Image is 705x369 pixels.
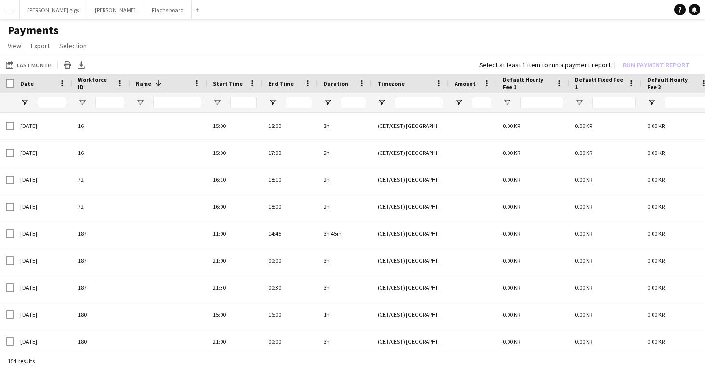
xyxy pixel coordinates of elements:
button: Flachs board [144,0,192,19]
div: 18:00 [262,113,318,139]
span: Start Time [213,80,243,87]
div: (CET/CEST) [GEOGRAPHIC_DATA] [372,140,449,166]
span: Workforce ID [78,76,113,90]
span: Date [20,80,34,87]
div: (CET/CEST) [GEOGRAPHIC_DATA] [372,301,449,328]
div: 0.00 KR [497,247,569,274]
button: Open Filter Menu [136,98,144,107]
div: 0.00 KR [569,274,641,301]
input: Amount Filter Input [472,97,491,108]
button: Open Filter Menu [647,98,656,107]
div: [DATE] [14,140,72,166]
input: Name Filter Input [153,97,201,108]
button: Open Filter Menu [324,98,332,107]
div: 11:00 [207,220,262,247]
div: (CET/CEST) [GEOGRAPHIC_DATA] [372,274,449,301]
div: 187 [72,220,130,247]
div: [DATE] [14,301,72,328]
span: Default Fixed Fee 1 [575,76,624,90]
div: 72 [72,166,130,193]
span: Export [31,41,50,50]
div: 3h [318,113,372,139]
div: 187 [72,247,130,274]
span: Timezone [378,80,405,87]
div: 17:00 [262,140,318,166]
input: Date Filter Input [38,97,66,108]
div: 14:45 [262,220,318,247]
span: Name [136,80,151,87]
div: [DATE] [14,113,72,139]
span: Default Hourly Fee 2 [647,76,696,90]
div: 00:30 [262,274,318,301]
div: 2h [318,140,372,166]
button: Open Filter Menu [378,98,386,107]
div: 18:10 [262,166,318,193]
div: (CET/CEST) [GEOGRAPHIC_DATA] [372,247,449,274]
div: 0.00 KR [569,220,641,247]
input: Timezone Filter Input [395,97,443,108]
div: [DATE] [14,274,72,301]
button: Last Month [4,59,53,71]
div: Select at least 1 item to run a payment report [479,61,611,69]
div: 0.00 KR [497,328,569,355]
div: 15:00 [207,113,262,139]
div: 187 [72,274,130,301]
div: [DATE] [14,193,72,220]
button: [PERSON_NAME] gigs [20,0,87,19]
div: 2h [318,193,372,220]
app-action-btn: Export XLSX [76,59,87,71]
div: 00:00 [262,247,318,274]
div: 0.00 KR [497,113,569,139]
div: 0.00 KR [497,140,569,166]
div: 0.00 KR [569,247,641,274]
button: Open Filter Menu [268,98,277,107]
div: 16:00 [207,193,262,220]
input: Default Hourly Fee 1 Filter Input [520,97,563,108]
div: (CET/CEST) [GEOGRAPHIC_DATA] [372,220,449,247]
span: Default Hourly Fee 1 [503,76,552,90]
div: 16 [72,113,130,139]
div: 1h [318,301,372,328]
div: 18:00 [262,193,318,220]
div: (CET/CEST) [GEOGRAPHIC_DATA] [372,328,449,355]
div: 180 [72,328,130,355]
div: (CET/CEST) [GEOGRAPHIC_DATA] [372,166,449,193]
app-action-btn: Print [62,59,73,71]
span: Duration [324,80,348,87]
div: 0.00 KR [569,113,641,139]
div: 72 [72,193,130,220]
span: End Time [268,80,294,87]
input: Workforce ID Filter Input [95,97,124,108]
div: 15:00 [207,301,262,328]
div: 15:00 [207,140,262,166]
div: 0.00 KR [569,301,641,328]
span: Amount [455,80,476,87]
div: [DATE] [14,220,72,247]
div: [DATE] [14,166,72,193]
div: 0.00 KR [497,166,569,193]
button: Open Filter Menu [455,98,463,107]
div: 16:00 [262,301,318,328]
div: 0.00 KR [569,140,641,166]
a: Selection [55,39,91,52]
div: 21:30 [207,274,262,301]
div: (CET/CEST) [GEOGRAPHIC_DATA] [372,193,449,220]
div: 180 [72,301,130,328]
button: [PERSON_NAME] [87,0,144,19]
div: [DATE] [14,328,72,355]
div: 21:00 [207,247,262,274]
button: Open Filter Menu [213,98,222,107]
div: 3h [318,328,372,355]
div: 0.00 KR [569,328,641,355]
button: Open Filter Menu [78,98,87,107]
div: 0.00 KR [497,193,569,220]
div: 0.00 KR [497,274,569,301]
a: Export [27,39,53,52]
div: 2h [318,166,372,193]
button: Open Filter Menu [575,98,584,107]
span: View [8,41,21,50]
div: 16:10 [207,166,262,193]
div: 21:00 [207,328,262,355]
input: End Time Filter Input [286,97,312,108]
div: 0.00 KR [497,301,569,328]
